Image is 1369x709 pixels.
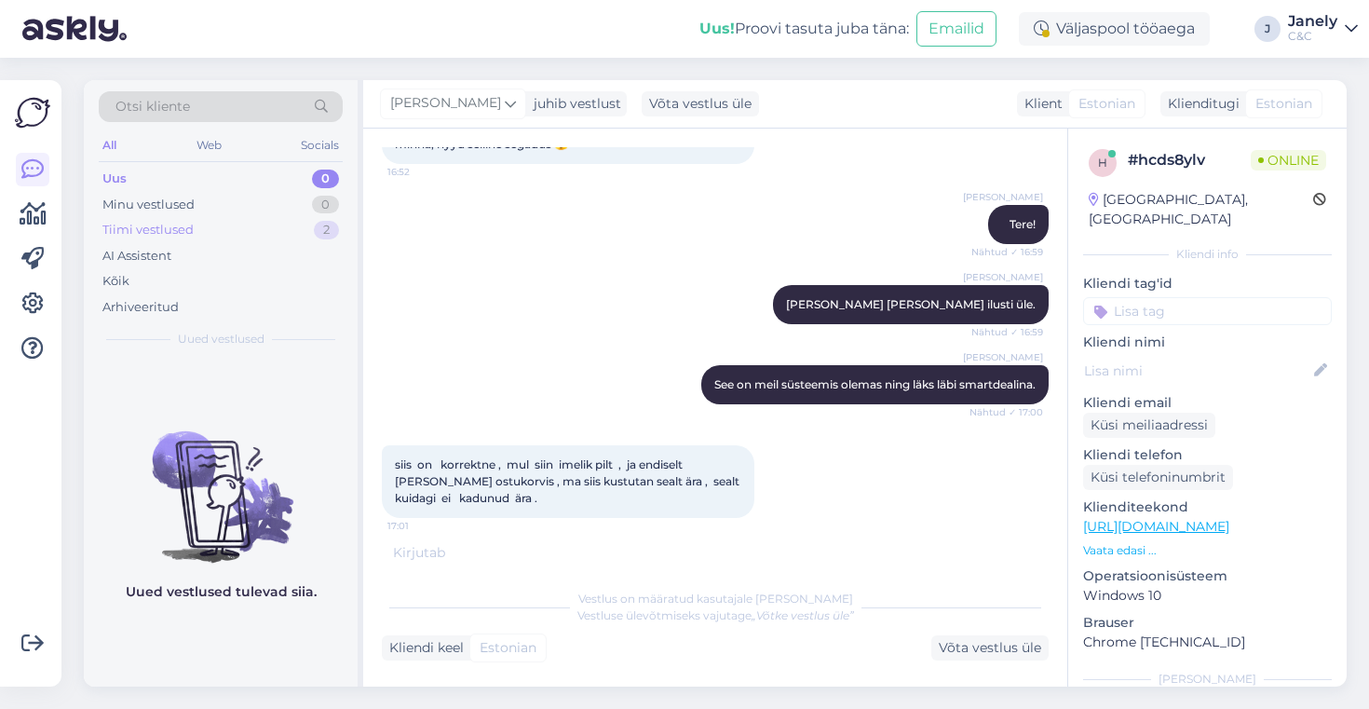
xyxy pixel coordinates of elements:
p: Kliendi tag'id [1083,274,1332,293]
span: Nähtud ✓ 16:59 [971,245,1043,259]
b: Uus! [699,20,735,37]
span: See on meil süsteemis olemas ning läks läbi smartdealina. [714,377,1036,391]
div: Minu vestlused [102,196,195,214]
p: Kliendi email [1083,393,1332,413]
div: C&C [1288,29,1337,44]
div: Küsi meiliaadressi [1083,413,1215,438]
div: Kõik [102,272,129,291]
div: [PERSON_NAME] [1083,671,1332,688]
div: Klienditugi [1160,94,1240,114]
div: Küsi telefoninumbrit [1083,465,1233,490]
div: Kirjutab [382,543,1049,563]
span: Estonian [1078,94,1135,114]
input: Lisa tag [1083,297,1332,325]
span: Vestlus on määratud kasutajale [PERSON_NAME] [578,592,853,606]
p: Uued vestlused tulevad siia. [126,582,317,602]
div: Socials [297,133,343,157]
span: Nähtud ✓ 16:59 [971,325,1043,339]
span: Otsi kliente [115,97,190,116]
span: [PERSON_NAME] [963,350,1043,364]
span: . [445,544,448,561]
p: Kliendi nimi [1083,333,1332,352]
p: Vaata edasi ... [1083,542,1332,559]
span: Tere! [1010,217,1036,231]
span: [PERSON_NAME] [963,270,1043,284]
div: juhib vestlust [526,94,621,114]
span: h [1098,156,1107,170]
div: Kliendi keel [382,638,464,658]
button: Emailid [916,11,996,47]
span: Vestluse ülevõtmiseks vajutage [577,608,854,622]
div: Väljaspool tööaega [1019,12,1210,46]
span: siis on korrektne , mul siin imelik pilt , ja endiselt [PERSON_NAME] ostukorvis , ma siis kustuta... [395,457,742,505]
p: Brauser [1083,613,1332,633]
div: Uus [102,170,127,188]
div: All [99,133,120,157]
div: Klient [1017,94,1063,114]
p: Operatsioonisüsteem [1083,566,1332,586]
span: [PERSON_NAME] [390,93,501,114]
div: Tiimi vestlused [102,221,194,239]
div: Web [193,133,225,157]
a: JanelyC&C [1288,14,1358,44]
div: 0 [312,196,339,214]
span: Uued vestlused [178,331,264,348]
div: Proovi tasuta juba täna: [699,18,909,40]
p: Windows 10 [1083,586,1332,606]
div: Võta vestlus üle [931,635,1049,661]
input: Lisa nimi [1084,361,1310,381]
span: Estonian [480,638,536,658]
span: [PERSON_NAME] [PERSON_NAME] ilusti üle. [786,297,1036,311]
img: No chats [84,398,358,566]
div: Kliendi info [1083,246,1332,263]
div: J [1254,16,1281,42]
img: Askly Logo [15,95,50,130]
span: 17:01 [387,519,457,533]
span: [PERSON_NAME] [963,190,1043,204]
p: Kliendi telefon [1083,445,1332,465]
i: „Võtke vestlus üle” [752,608,854,622]
div: Arhiveeritud [102,298,179,317]
div: [GEOGRAPHIC_DATA], [GEOGRAPHIC_DATA] [1089,190,1313,229]
span: 16:52 [387,165,457,179]
div: # hcds8ylv [1128,149,1251,171]
div: Võta vestlus üle [642,91,759,116]
div: Janely [1288,14,1337,29]
span: Online [1251,150,1326,170]
div: 2 [314,221,339,239]
p: Chrome [TECHNICAL_ID] [1083,633,1332,652]
div: AI Assistent [102,247,171,266]
span: Estonian [1255,94,1312,114]
span: Nähtud ✓ 17:00 [969,405,1043,419]
p: Klienditeekond [1083,498,1332,517]
a: [URL][DOMAIN_NAME] [1083,518,1229,535]
div: 0 [312,170,339,188]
